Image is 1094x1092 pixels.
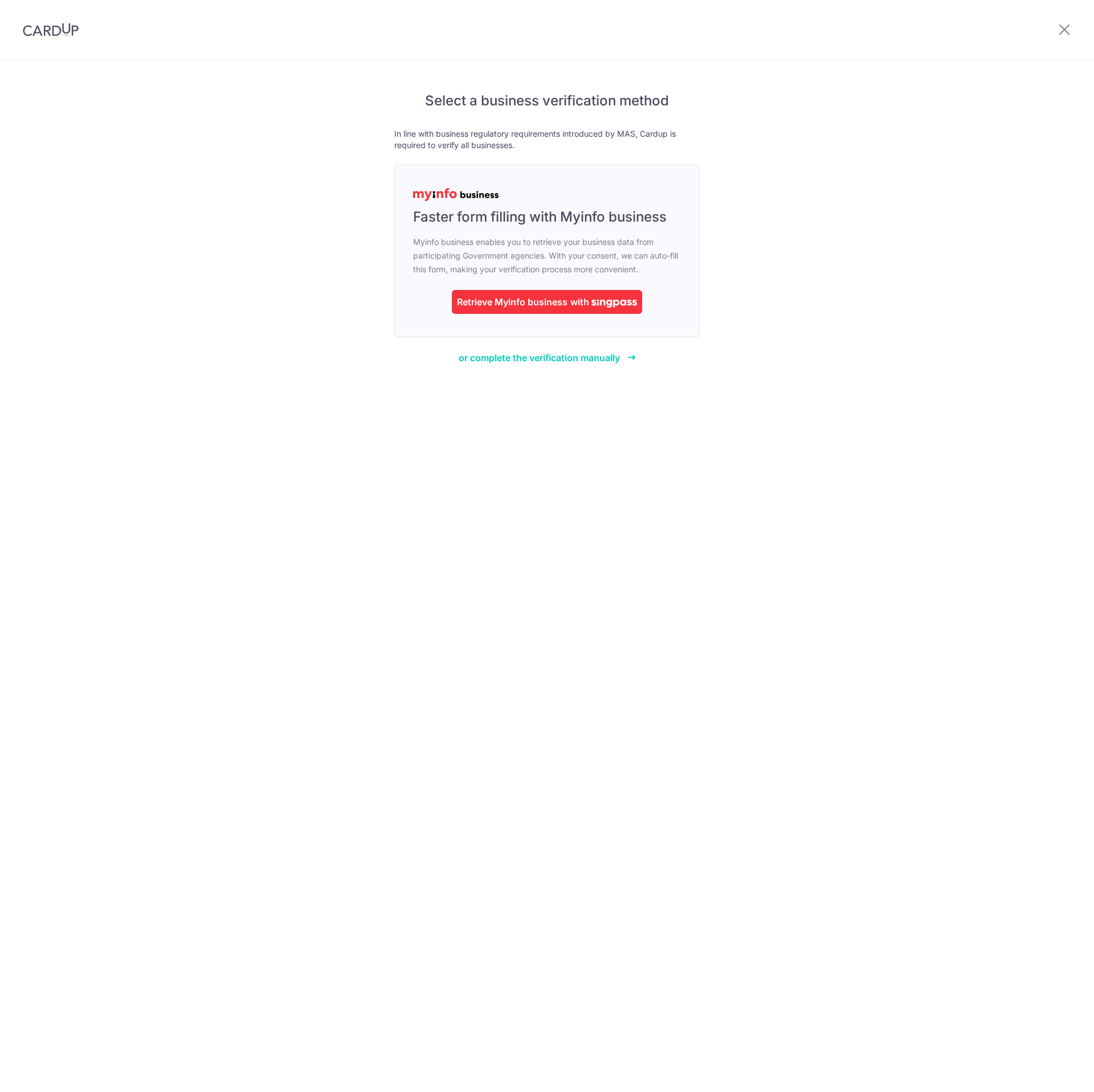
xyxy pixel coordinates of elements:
span: or complete the verification manually [459,352,620,363]
span: with [570,296,589,308]
a: or complete the verification manually [459,351,636,365]
img: CardUp [23,23,79,36]
a: Faster form filling with Myinfo business Myinfo business enables you to retrieve your business da... [394,165,700,337]
span: Myinfo business enables you to retrieve your business data from participating Government agencies... [413,235,681,276]
h5: Select a business verification method [394,92,700,110]
img: MyInfoLogo [413,188,499,201]
img: singpass [591,300,637,308]
p: In line with business regulatory requirements introduced by MAS, Cardup is required to verify all... [394,128,700,151]
div: Retrieve Myinfo business [457,295,568,309]
span: Faster form filling with Myinfo business [413,208,667,226]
